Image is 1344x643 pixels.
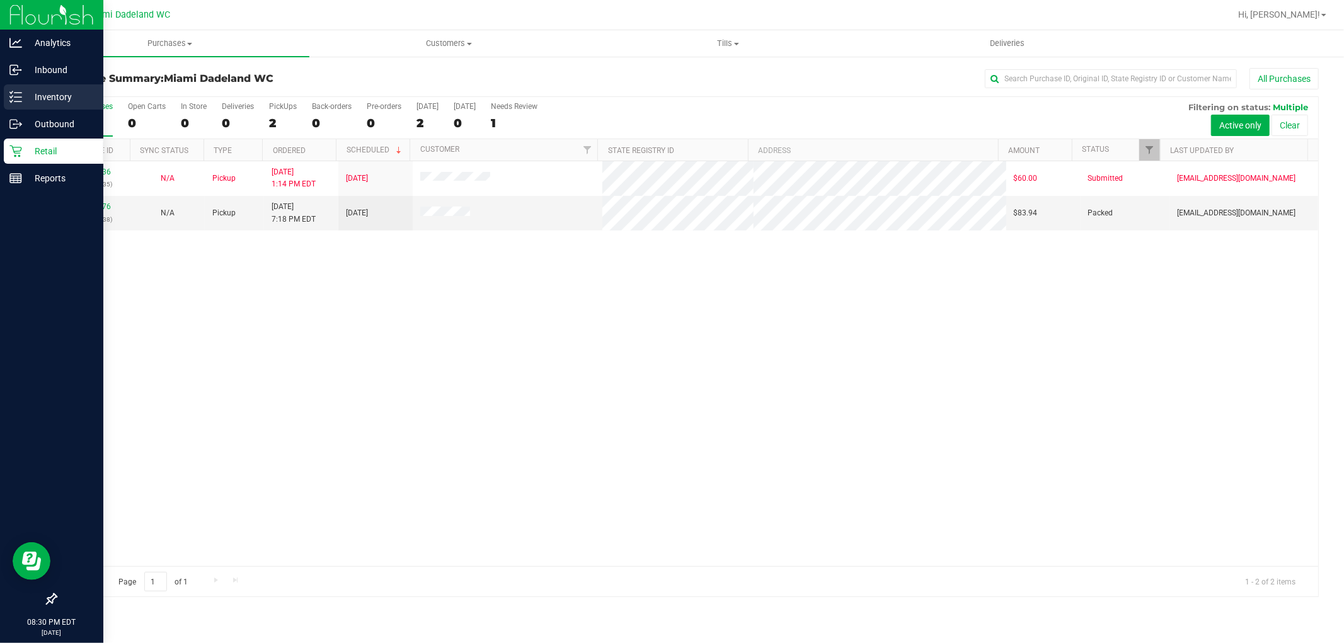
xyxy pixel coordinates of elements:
[1014,173,1038,185] span: $60.00
[868,30,1147,57] a: Deliveries
[491,116,537,130] div: 1
[6,617,98,628] p: 08:30 PM EDT
[1272,115,1308,136] button: Clear
[1014,207,1038,219] span: $83.94
[491,102,537,111] div: Needs Review
[161,173,175,185] button: N/A
[1139,139,1160,161] a: Filter
[973,38,1042,49] span: Deliveries
[6,628,98,637] p: [DATE]
[1082,145,1109,154] a: Status
[416,102,439,111] div: [DATE]
[1171,146,1234,155] a: Last Updated By
[22,171,98,186] p: Reports
[367,102,401,111] div: Pre-orders
[181,116,207,130] div: 0
[589,38,867,49] span: Tills
[214,146,232,155] a: Type
[140,146,188,155] a: Sync Status
[13,542,50,580] iframe: Resource center
[346,173,368,185] span: [DATE]
[367,116,401,130] div: 0
[181,102,207,111] div: In Store
[312,116,352,130] div: 0
[310,38,588,49] span: Customers
[416,116,439,130] div: 2
[748,139,998,161] th: Address
[309,30,589,57] a: Customers
[985,69,1237,88] input: Search Purchase ID, Original ID, State Registry ID or Customer Name...
[144,572,167,591] input: 1
[9,172,22,185] inline-svg: Reports
[1273,102,1308,112] span: Multiple
[272,166,316,190] span: [DATE] 1:14 PM EDT
[22,35,98,50] p: Analytics
[22,89,98,105] p: Inventory
[128,116,166,130] div: 0
[312,102,352,111] div: Back-orders
[1088,173,1123,185] span: Submitted
[22,144,98,159] p: Retail
[128,102,166,111] div: Open Carts
[108,572,198,591] span: Page of 1
[76,168,111,176] a: 11833936
[269,102,297,111] div: PickUps
[222,102,254,111] div: Deliveries
[87,9,171,20] span: Miami Dadeland WC
[212,173,236,185] span: Pickup
[269,116,297,130] div: 2
[420,145,459,154] a: Customer
[1211,115,1270,136] button: Active only
[9,145,22,157] inline-svg: Retail
[454,102,476,111] div: [DATE]
[1238,9,1320,20] span: Hi, [PERSON_NAME]!
[346,207,368,219] span: [DATE]
[589,30,868,57] a: Tills
[1188,102,1270,112] span: Filtering on status:
[1177,173,1295,185] span: [EMAIL_ADDRESS][DOMAIN_NAME]
[161,174,175,183] span: Not Applicable
[9,91,22,103] inline-svg: Inventory
[164,72,273,84] span: Miami Dadeland WC
[454,116,476,130] div: 0
[22,117,98,132] p: Outbound
[9,37,22,49] inline-svg: Analytics
[30,30,309,57] a: Purchases
[55,73,476,84] h3: Purchase Summary:
[212,207,236,219] span: Pickup
[1235,572,1306,591] span: 1 - 2 of 2 items
[577,139,597,161] a: Filter
[9,118,22,130] inline-svg: Outbound
[1177,207,1295,219] span: [EMAIL_ADDRESS][DOMAIN_NAME]
[30,38,309,49] span: Purchases
[1088,207,1113,219] span: Packed
[222,116,254,130] div: 0
[347,145,404,154] a: Scheduled
[9,64,22,76] inline-svg: Inbound
[1008,146,1040,155] a: Amount
[76,202,111,211] a: 11836676
[22,62,98,77] p: Inbound
[161,208,175,217] span: Not Applicable
[608,146,674,155] a: State Registry ID
[161,207,175,219] button: N/A
[1249,68,1319,89] button: All Purchases
[273,146,306,155] a: Ordered
[272,201,316,225] span: [DATE] 7:18 PM EDT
